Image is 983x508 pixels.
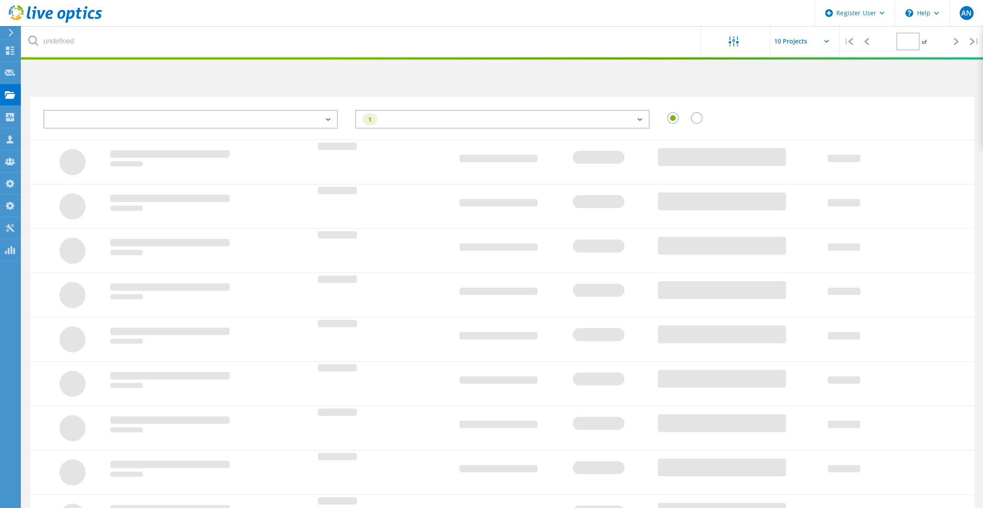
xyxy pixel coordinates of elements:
[363,113,377,125] div: 1
[965,26,983,57] div: |
[22,26,701,56] input: undefined
[9,18,102,24] a: Live Optics Dashboard
[840,26,858,57] div: |
[905,9,913,17] svg: \n
[961,10,971,17] span: AN
[922,38,927,46] span: of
